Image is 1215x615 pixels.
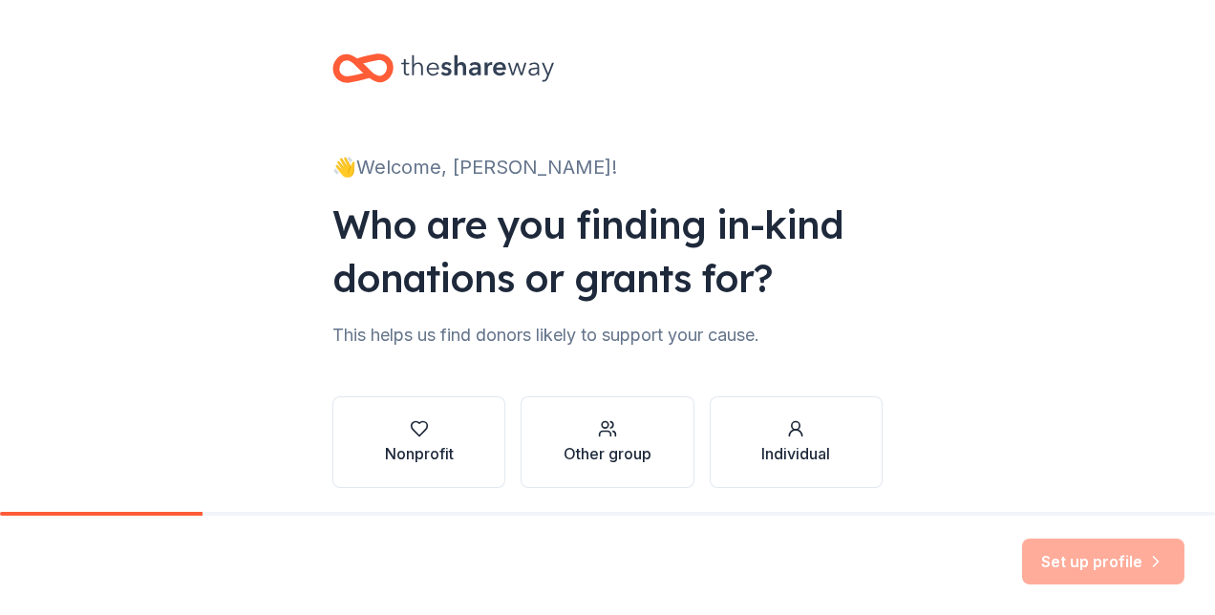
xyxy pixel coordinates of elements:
button: Other group [521,396,693,488]
button: Individual [710,396,883,488]
div: Other group [564,442,651,465]
div: Individual [761,442,830,465]
div: Who are you finding in-kind donations or grants for? [332,198,883,305]
div: Nonprofit [385,442,454,465]
div: 👋 Welcome, [PERSON_NAME]! [332,152,883,182]
div: This helps us find donors likely to support your cause. [332,320,883,350]
button: Nonprofit [332,396,505,488]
